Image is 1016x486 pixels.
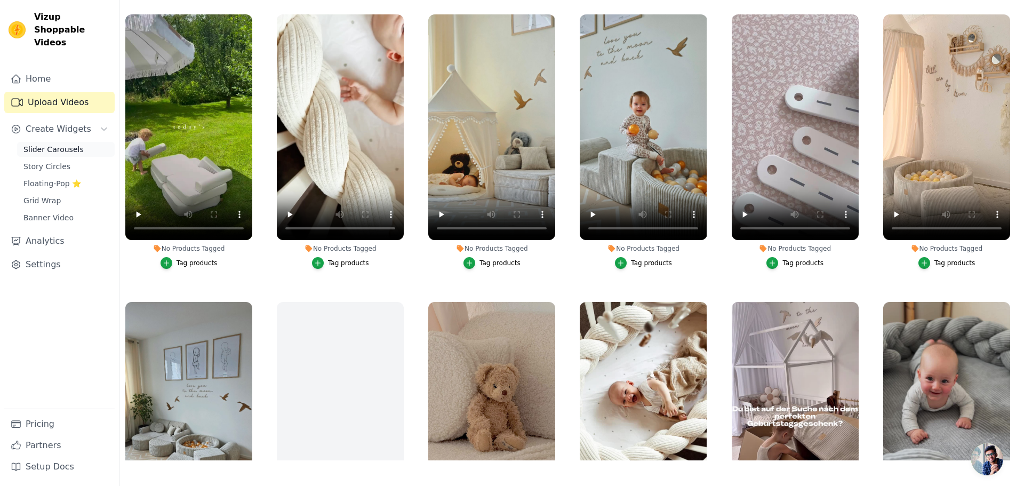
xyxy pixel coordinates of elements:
a: Setup Docs [4,456,115,477]
div: No Products Tagged [125,244,252,253]
div: No Products Tagged [883,244,1010,253]
span: Vizup Shoppable Videos [34,11,110,49]
div: Tag products [479,259,521,267]
a: Upload Videos [4,92,115,113]
button: Create Widgets [4,118,115,140]
button: Tag products [312,257,369,269]
button: Tag products [918,257,975,269]
a: Story Circles [17,159,115,174]
div: No Products Tagged [277,244,404,253]
div: Tag products [782,259,823,267]
button: Tag products [161,257,218,269]
span: Story Circles [23,161,70,172]
button: Tag products [463,257,521,269]
div: Tag products [934,259,975,267]
a: Floating-Pop ⭐ [17,176,115,191]
div: Tag products [631,259,672,267]
a: Analytics [4,230,115,252]
a: Slider Carousels [17,142,115,157]
div: Tag products [328,259,369,267]
a: Pricing [4,413,115,435]
span: Floating-Pop ⭐ [23,178,81,189]
span: Banner Video [23,212,74,223]
div: Tag products [177,259,218,267]
img: Vizup [9,21,26,38]
a: Chat öffnen [971,443,1003,475]
a: Settings [4,254,115,275]
div: No Products Tagged [428,244,555,253]
span: Create Widgets [26,123,91,136]
span: Grid Wrap [23,195,61,206]
a: Home [4,68,115,90]
span: Slider Carousels [23,144,84,155]
a: Banner Video [17,210,115,225]
a: Grid Wrap [17,193,115,208]
button: Tag products [766,257,823,269]
button: Tag products [615,257,672,269]
div: No Products Tagged [732,244,859,253]
a: Partners [4,435,115,456]
div: No Products Tagged [580,244,707,253]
